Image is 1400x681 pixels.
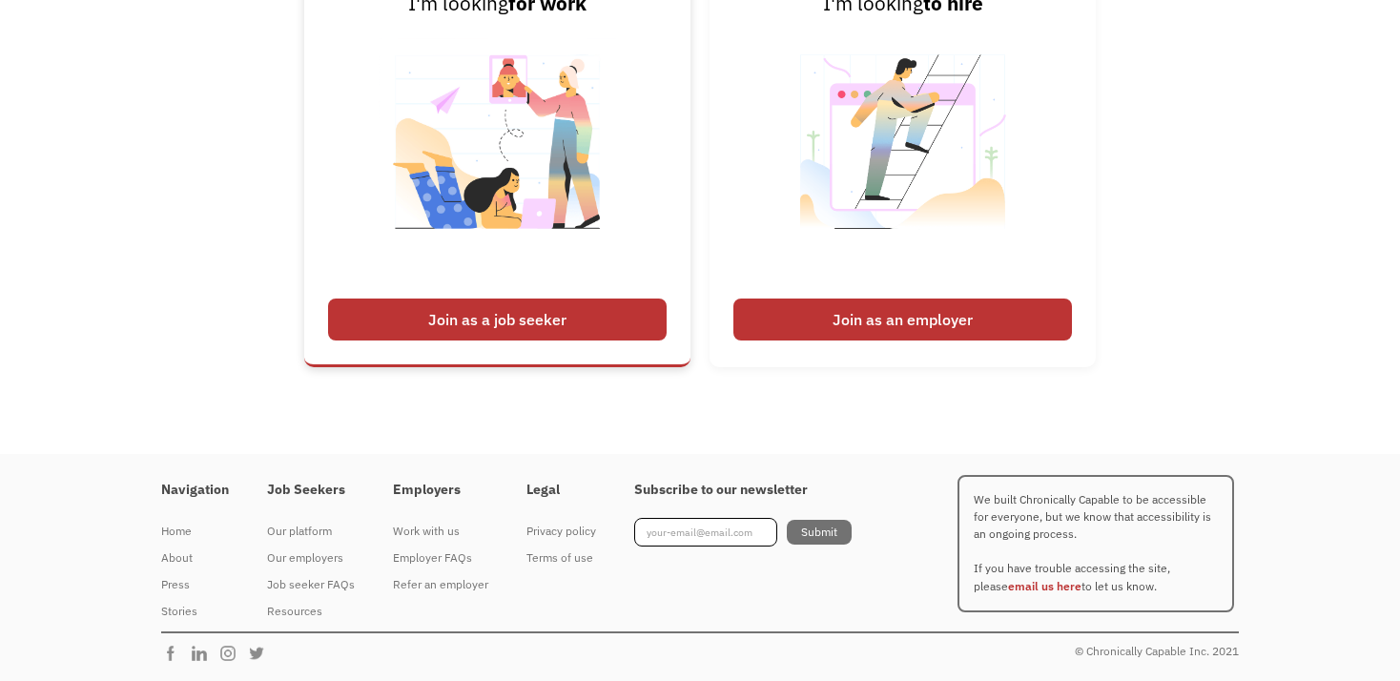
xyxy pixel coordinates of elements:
[267,518,355,545] a: Our platform
[393,518,488,545] a: Work with us
[161,598,229,625] a: Stories
[393,545,488,571] a: Employer FAQs
[267,547,355,569] div: Our employers
[393,482,488,499] h4: Employers
[161,547,229,569] div: About
[526,547,596,569] div: Terms of use
[526,520,596,543] div: Privacy policy
[161,600,229,623] div: Stories
[784,19,1021,289] img: Illustrated image of someone looking to hire
[393,547,488,569] div: Employer FAQs
[267,482,355,499] h4: Job Seekers
[393,571,488,598] a: Refer an employer
[957,475,1234,612] p: We built Chronically Capable to be accessible for everyone, but we know that accessibility is an ...
[190,644,218,663] img: Chronically Capable Linkedin Page
[379,19,616,289] img: Illustrated image of people looking for work
[1008,579,1081,593] a: email us here
[267,571,355,598] a: Job seeker FAQs
[733,299,1072,340] div: Join as an employer
[267,520,355,543] div: Our platform
[634,482,852,499] h4: Subscribe to our newsletter
[267,545,355,571] a: Our employers
[787,520,852,545] input: Submit
[218,644,247,663] img: Chronically Capable Instagram Page
[328,299,667,340] div: Join as a job seeker
[267,598,355,625] a: Resources
[161,545,229,571] a: About
[247,644,276,663] img: Chronically Capable Twitter Page
[161,571,229,598] a: Press
[161,573,229,596] div: Press
[161,644,190,663] img: Chronically Capable Facebook Page
[526,518,596,545] a: Privacy policy
[634,518,777,547] input: your-email@email.com
[267,573,355,596] div: Job seeker FAQs
[526,482,596,499] h4: Legal
[526,545,596,571] a: Terms of use
[393,573,488,596] div: Refer an employer
[161,482,229,499] h4: Navigation
[393,520,488,543] div: Work with us
[1075,640,1239,663] div: © Chronically Capable Inc. 2021
[267,600,355,623] div: Resources
[634,518,852,547] form: Footer Newsletter
[161,520,229,543] div: Home
[161,518,229,545] a: Home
